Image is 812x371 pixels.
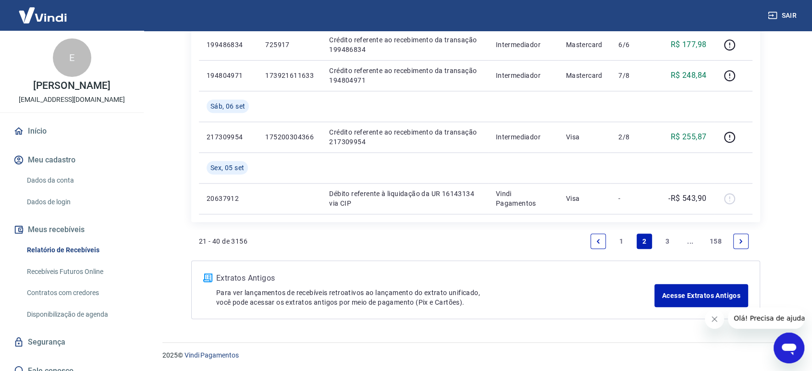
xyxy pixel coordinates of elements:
[587,230,752,253] ul: Pagination
[23,305,132,324] a: Disponibilização de agenda
[566,40,603,49] p: Mastercard
[733,234,749,249] a: Next page
[12,332,132,353] a: Segurança
[162,350,789,360] p: 2025 ©
[566,132,603,142] p: Visa
[265,132,314,142] p: 175200304366
[496,189,551,208] p: Vindi Pagamentos
[12,149,132,171] button: Meu cadastro
[12,0,74,30] img: Vindi
[203,273,212,282] img: ícone
[207,132,250,142] p: 217309954
[329,189,480,208] p: Débito referente à liquidação da UR 16143134 via CIP
[210,101,245,111] span: Sáb, 06 set
[23,283,132,303] a: Contratos com credores
[329,127,480,147] p: Crédito referente ao recebimento da transação 217309954
[329,35,480,54] p: Crédito referente ao recebimento da transação 199486834
[668,193,706,204] p: -R$ 543,90
[265,40,314,49] p: 725917
[207,194,250,203] p: 20637912
[53,38,91,77] div: E
[207,40,250,49] p: 199486834
[671,70,707,81] p: R$ 248,84
[33,81,110,91] p: [PERSON_NAME]
[19,95,125,105] p: [EMAIL_ADDRESS][DOMAIN_NAME]
[618,71,647,80] p: 7/8
[774,333,804,363] iframe: Botão para abrir a janela de mensagens
[566,71,603,80] p: Mastercard
[185,351,239,359] a: Vindi Pagamentos
[496,40,551,49] p: Intermediador
[591,234,606,249] a: Previous page
[660,234,675,249] a: Page 3
[210,163,244,173] span: Sex, 05 set
[637,234,652,249] a: Page 2 is your current page
[265,71,314,80] p: 173921611633
[23,240,132,260] a: Relatório de Recebíveis
[671,131,707,143] p: R$ 255,87
[728,308,804,329] iframe: Mensagem da empresa
[566,194,603,203] p: Visa
[23,192,132,212] a: Dados de login
[618,194,647,203] p: -
[618,132,647,142] p: 2/8
[199,236,247,246] p: 21 - 40 de 3156
[207,71,250,80] p: 194804971
[329,66,480,85] p: Crédito referente ao recebimento da transação 194804971
[12,121,132,142] a: Início
[23,262,132,282] a: Recebíveis Futuros Online
[216,272,654,284] p: Extratos Antigos
[6,7,81,14] span: Olá! Precisa de ajuda?
[496,71,551,80] p: Intermediador
[705,309,724,329] iframe: Fechar mensagem
[671,39,707,50] p: R$ 177,98
[12,219,132,240] button: Meus recebíveis
[654,284,748,307] a: Acesse Extratos Antigos
[766,7,800,25] button: Sair
[614,234,629,249] a: Page 1
[683,234,698,249] a: Jump forward
[23,171,132,190] a: Dados da conta
[496,132,551,142] p: Intermediador
[706,234,726,249] a: Page 158
[216,288,654,307] p: Para ver lançamentos de recebíveis retroativos ao lançamento do extrato unificado, você pode aces...
[618,40,647,49] p: 6/6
